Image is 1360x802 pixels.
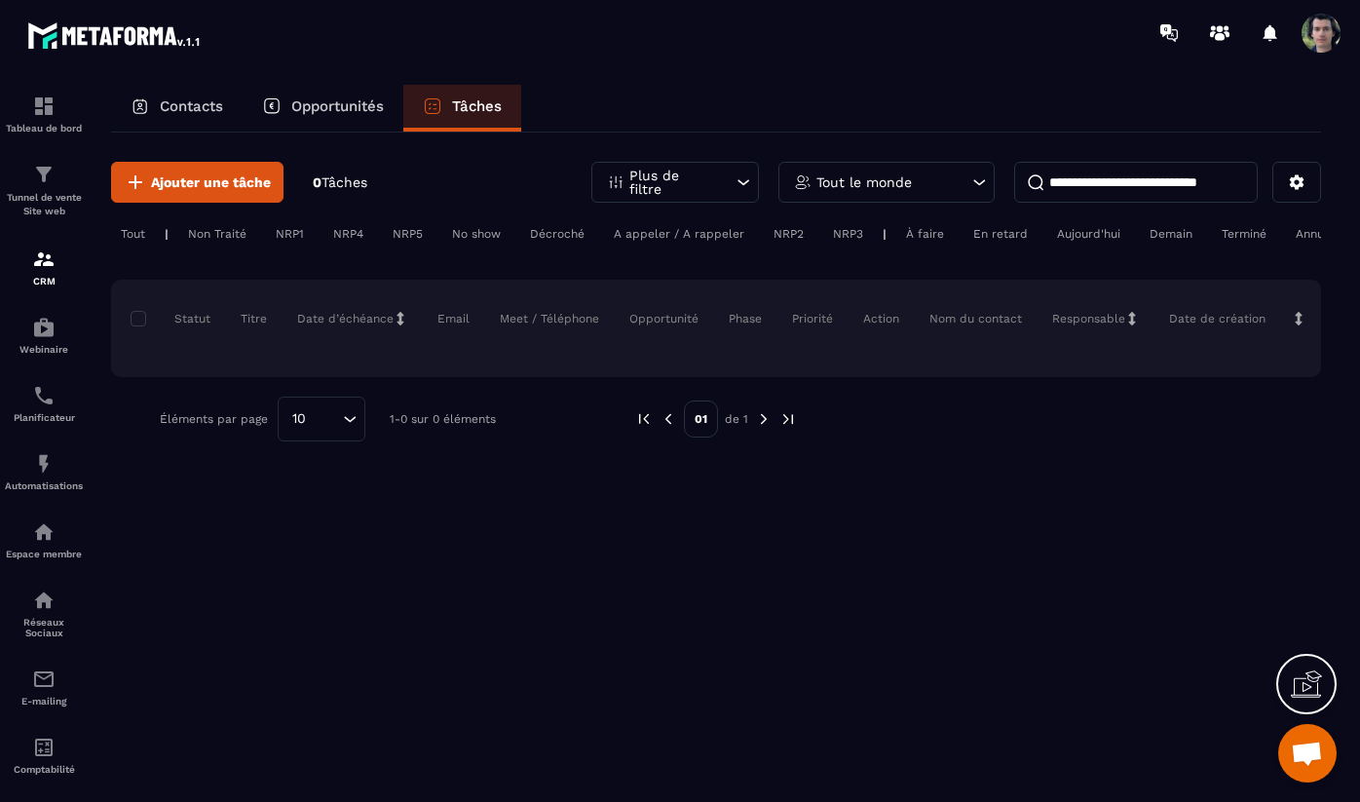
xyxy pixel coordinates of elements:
[5,80,83,148] a: formationformationTableau de bord
[165,227,169,241] p: |
[5,506,83,574] a: automationsautomationsEspace membre
[111,162,283,203] button: Ajouter une tâche
[323,222,373,246] div: NRP4
[5,148,83,233] a: formationformationTunnel de vente Site web
[297,311,394,326] p: Date d’échéance
[1212,222,1276,246] div: Terminé
[729,311,762,326] p: Phase
[5,438,83,506] a: automationsautomationsAutomatisations
[1278,724,1337,783] div: Ouvrir le chat
[437,311,470,326] p: Email
[629,311,699,326] p: Opportunité
[823,222,873,246] div: NRP3
[5,276,83,286] p: CRM
[151,172,271,192] span: Ajouter une tâche
[5,412,83,423] p: Planificateur
[313,173,367,192] p: 0
[32,248,56,271] img: formation
[520,222,594,246] div: Décroché
[390,412,496,426] p: 1-0 sur 0 éléments
[929,311,1022,326] p: Nom du contact
[32,95,56,118] img: formation
[111,85,243,132] a: Contacts
[5,191,83,218] p: Tunnel de vente Site web
[32,452,56,476] img: automations
[5,764,83,775] p: Comptabilité
[243,85,403,132] a: Opportunités
[5,721,83,789] a: accountantaccountantComptabilité
[5,123,83,134] p: Tableau de bord
[755,410,773,428] img: next
[5,301,83,369] a: automationsautomationsWebinaire
[135,311,210,326] p: Statut
[963,222,1038,246] div: En retard
[111,222,155,246] div: Tout
[383,222,433,246] div: NRP5
[883,227,887,241] p: |
[5,480,83,491] p: Automatisations
[32,589,56,612] img: social-network
[1047,222,1130,246] div: Aujourd'hui
[5,344,83,355] p: Webinaire
[764,222,813,246] div: NRP2
[1286,222,1344,246] div: Annulé
[1169,311,1266,326] p: Date de création
[684,401,718,438] p: 01
[896,222,954,246] div: À faire
[321,174,367,190] span: Tâches
[285,408,313,430] span: 10
[178,222,256,246] div: Non Traité
[266,222,314,246] div: NRP1
[32,384,56,407] img: scheduler
[500,311,599,326] p: Meet / Téléphone
[660,410,677,428] img: prev
[1052,311,1125,326] p: Responsable
[442,222,510,246] div: No show
[278,397,365,441] div: Search for option
[863,311,899,326] p: Action
[792,311,833,326] p: Priorité
[241,311,267,326] p: Titre
[779,410,797,428] img: next
[160,412,268,426] p: Éléments par page
[32,163,56,186] img: formation
[1140,222,1202,246] div: Demain
[725,411,748,427] p: de 1
[5,653,83,721] a: emailemailE-mailing
[604,222,754,246] div: A appeler / A rappeler
[452,97,502,115] p: Tâches
[32,520,56,544] img: automations
[32,668,56,691] img: email
[32,736,56,759] img: accountant
[160,97,223,115] p: Contacts
[5,549,83,559] p: Espace membre
[629,169,715,196] p: Plus de filtre
[403,85,521,132] a: Tâches
[32,316,56,339] img: automations
[5,369,83,438] a: schedulerschedulerPlanificateur
[635,410,653,428] img: prev
[313,408,338,430] input: Search for option
[27,18,203,53] img: logo
[291,97,384,115] p: Opportunités
[816,175,912,189] p: Tout le monde
[5,696,83,707] p: E-mailing
[5,233,83,301] a: formationformationCRM
[5,574,83,653] a: social-networksocial-networkRéseaux Sociaux
[5,617,83,638] p: Réseaux Sociaux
